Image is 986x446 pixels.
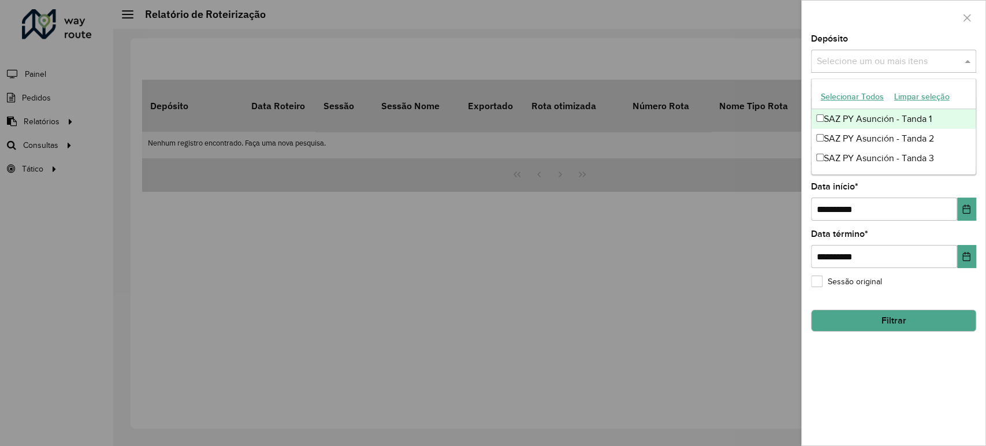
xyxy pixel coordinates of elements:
[811,32,848,46] label: Depósito
[812,129,976,148] div: SAZ PY Asunción - Tanda 2
[957,245,976,268] button: Choose Date
[811,227,868,241] label: Data término
[812,109,976,129] div: SAZ PY Asunción - Tanda 1
[957,198,976,221] button: Choose Date
[811,79,976,175] ng-dropdown-panel: Options list
[889,88,955,106] button: Limpar seleção
[812,148,976,168] div: SAZ PY Asunción - Tanda 3
[811,310,976,332] button: Filtrar
[811,276,882,288] label: Sessão original
[811,180,858,194] label: Data início
[816,88,889,106] button: Selecionar Todos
